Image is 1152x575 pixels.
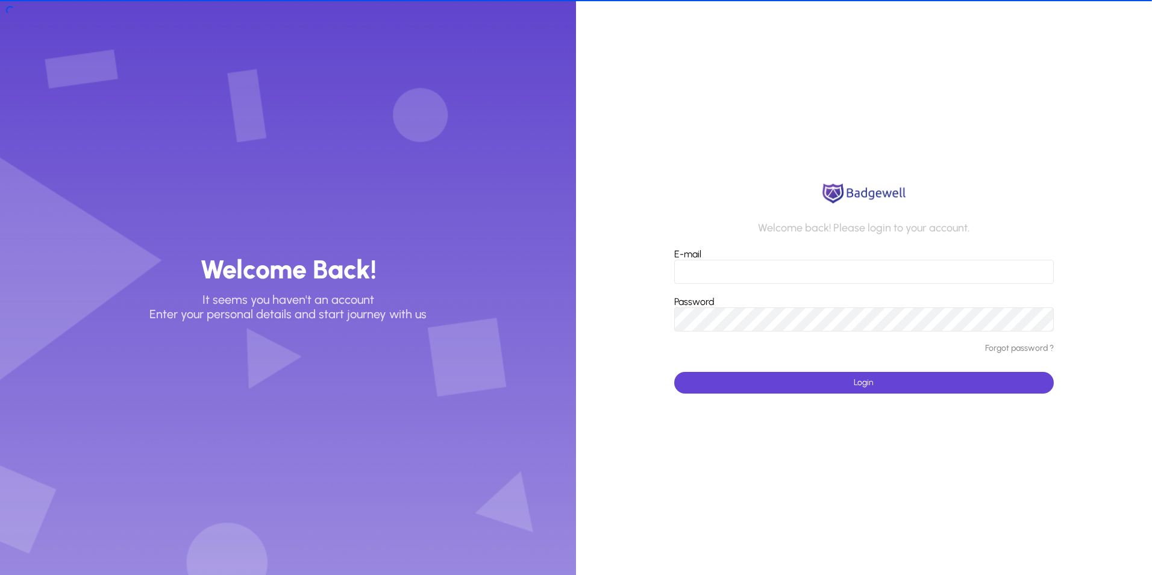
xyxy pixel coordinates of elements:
[674,248,701,260] label: E-mail
[819,181,909,206] img: logo.png
[985,344,1054,354] a: Forgot password ?
[758,222,969,235] p: Welcome back! Please login to your account.
[149,307,427,321] p: Enter your personal details and start journey with us
[674,296,715,307] label: Password
[674,372,1054,394] button: Login
[200,254,377,286] h3: Welcome Back!
[202,292,374,307] p: It seems you haven't an account
[854,377,874,388] span: Login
